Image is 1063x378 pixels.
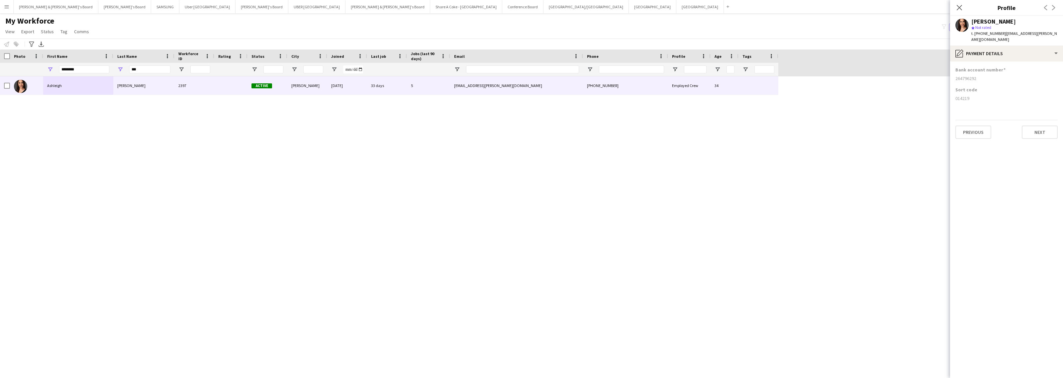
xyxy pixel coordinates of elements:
[174,76,214,95] div: 2397
[178,51,202,61] span: Workforce ID
[14,80,27,93] img: Ashleigh Mehler
[331,54,344,59] span: Joined
[629,0,676,13] button: [GEOGRAPHIC_DATA]
[19,27,37,36] a: Export
[450,76,583,95] div: [EMAIL_ADDRESS][PERSON_NAME][DOMAIN_NAME]
[502,0,543,13] button: Conference Board
[955,126,991,139] button: Previous
[74,29,89,35] span: Comms
[291,66,297,72] button: Open Filter Menu
[14,0,98,13] button: [PERSON_NAME] & [PERSON_NAME]'s Board
[327,76,367,95] div: [DATE]
[454,54,465,59] span: Email
[715,54,722,59] span: Age
[543,0,629,13] button: [GEOGRAPHIC_DATA]/[GEOGRAPHIC_DATA]
[151,0,179,13] button: SAMSUNG
[955,95,1058,101] div: 014219
[59,65,109,73] input: First Name Filter Input
[668,76,711,95] div: Employed Crew
[58,27,70,36] a: Tag
[599,65,664,73] input: Phone Filter Input
[98,0,151,13] button: [PERSON_NAME]'s Board
[303,65,323,73] input: City Filter Input
[587,66,593,72] button: Open Filter Menu
[955,75,1058,81] div: 264796292
[3,27,17,36] a: View
[971,19,1016,25] div: [PERSON_NAME]
[14,54,25,59] span: Photo
[715,66,721,72] button: Open Filter Menu
[37,40,45,48] app-action-btn: Export XLSX
[950,46,1063,61] div: Payment details
[742,54,751,59] span: Tags
[1022,126,1058,139] button: Next
[466,65,579,73] input: Email Filter Input
[21,29,34,35] span: Export
[190,65,210,73] input: Workforce ID Filter Input
[178,66,184,72] button: Open Filter Menu
[218,54,231,59] span: Rating
[251,66,257,72] button: Open Filter Menu
[950,3,1063,12] h3: Profile
[975,25,991,30] span: Not rated
[949,23,982,31] button: Everyone2,118
[251,83,272,88] span: Active
[291,54,299,59] span: City
[672,54,685,59] span: Profile
[676,0,724,13] button: [GEOGRAPHIC_DATA]
[47,66,53,72] button: Open Filter Menu
[955,87,977,93] h3: Sort code
[371,54,386,59] span: Last job
[71,27,92,36] a: Comms
[711,76,738,95] div: 34
[411,51,438,61] span: Jobs (last 90 days)
[129,65,170,73] input: Last Name Filter Input
[726,65,734,73] input: Age Filter Input
[43,76,113,95] div: Ashleigh
[331,66,337,72] button: Open Filter Menu
[117,54,137,59] span: Last Name
[5,16,54,26] span: My Workforce
[955,67,1006,73] h3: Bank account number
[345,0,430,13] button: [PERSON_NAME] & [PERSON_NAME]'s Board
[587,54,599,59] span: Phone
[117,66,123,72] button: Open Filter Menu
[742,66,748,72] button: Open Filter Menu
[672,66,678,72] button: Open Filter Menu
[971,31,1006,36] span: t. [PHONE_NUMBER]
[367,76,407,95] div: 33 days
[583,76,668,95] div: [PHONE_NUMBER]
[287,76,327,95] div: [PERSON_NAME]
[60,29,67,35] span: Tag
[251,54,264,59] span: Status
[754,65,774,73] input: Tags Filter Input
[38,27,56,36] a: Status
[684,65,707,73] input: Profile Filter Input
[971,31,1057,42] span: | [EMAIL_ADDRESS][PERSON_NAME][DOMAIN_NAME]
[113,76,174,95] div: [PERSON_NAME]
[41,29,54,35] span: Status
[343,65,363,73] input: Joined Filter Input
[407,76,450,95] div: 5
[236,0,288,13] button: [PERSON_NAME]'s Board
[263,65,283,73] input: Status Filter Input
[288,0,345,13] button: UBER [GEOGRAPHIC_DATA]
[47,54,67,59] span: First Name
[179,0,236,13] button: Uber [GEOGRAPHIC_DATA]
[454,66,460,72] button: Open Filter Menu
[5,29,15,35] span: View
[430,0,502,13] button: Share A Coke - [GEOGRAPHIC_DATA]
[28,40,36,48] app-action-btn: Advanced filters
